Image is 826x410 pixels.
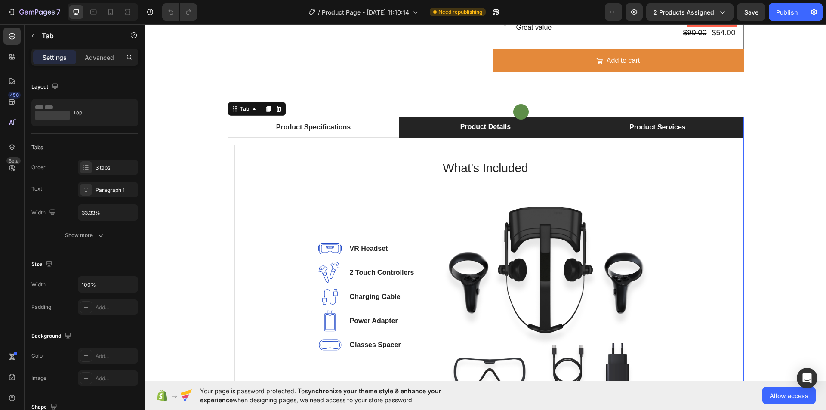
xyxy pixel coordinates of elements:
p: Charging Cable [205,268,256,278]
span: Need republishing [438,8,482,16]
div: Product Specifications [130,97,207,110]
button: 2 products assigned [646,3,734,21]
div: Product Services [483,97,542,110]
div: Show more [65,231,105,240]
div: 450 [8,92,21,99]
p: Tab [42,31,115,41]
button: Save [737,3,765,21]
div: Text [31,185,42,193]
p: 7 [56,7,60,17]
div: Beta [6,157,21,164]
iframe: Design area [145,24,826,381]
p: What's Included [105,135,577,153]
p: Power Adapter [205,292,253,302]
p: Glasses Spacer [205,316,256,326]
div: Background [31,330,73,342]
button: Add to cart [348,25,599,48]
div: Image [31,374,46,382]
button: Allow access [762,387,816,404]
span: synchronize your theme style & enhance your experience [200,387,441,404]
p: Advanced [85,53,114,62]
div: Open Intercom Messenger [797,368,817,388]
div: Width [31,207,58,219]
p: 2 Touch Controllers [205,244,269,254]
div: Width [31,281,46,288]
div: Product Details [314,96,367,109]
div: Top [73,103,126,123]
div: Padding [31,303,51,311]
div: Add... [96,375,136,382]
div: Tabs [31,144,43,151]
p: VR Headset [205,219,243,230]
input: Auto [78,277,138,292]
span: Allow access [770,391,808,400]
div: $54.00 [566,3,591,15]
input: Auto [78,205,138,220]
span: Save [744,9,758,16]
span: Your page is password protected. To when designing pages, we need access to your store password. [200,386,475,404]
div: Publish [776,8,798,17]
div: Tab [93,81,106,89]
div: Order [31,163,46,171]
div: Color [31,352,45,360]
div: Layout [31,81,60,93]
span: 2 products assigned [653,8,714,17]
span: Product Page - [DATE] 11:10:14 [322,8,409,17]
button: Publish [769,3,805,21]
div: Add... [96,304,136,311]
p: Settings [43,53,67,62]
div: Size [31,259,54,270]
div: 3 tabs [96,164,136,172]
div: Undo/Redo [162,3,197,21]
div: Add... [96,352,136,360]
div: $90.00 [537,3,562,15]
button: 7 [3,3,64,21]
button: Show more [31,228,138,243]
div: Add to cart [462,31,495,43]
span: / [318,8,320,17]
div: Paragraph 1 [96,186,136,194]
